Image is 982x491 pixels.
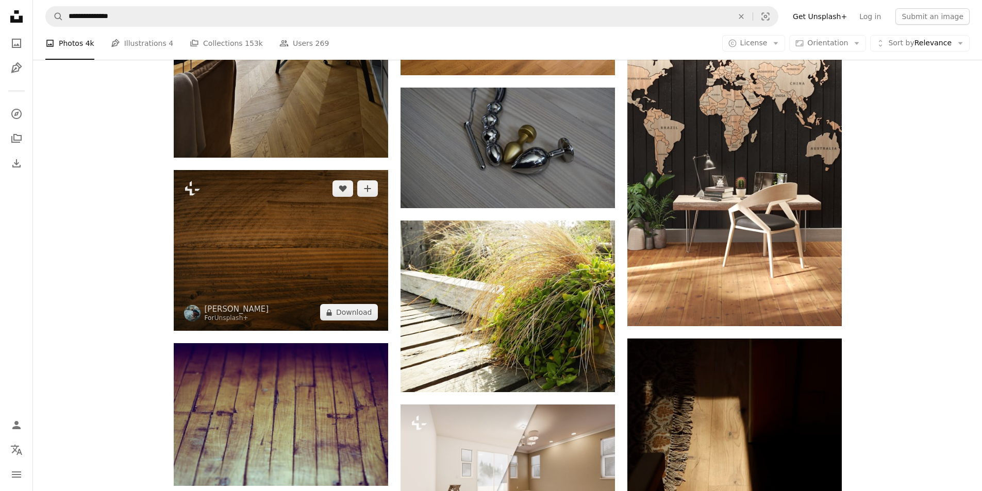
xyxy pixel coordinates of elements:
img: A pile of plants sitting on top of a wooden deck [401,221,615,392]
a: Download History [6,153,27,174]
button: Language [6,439,27,460]
img: Go to Annie Spratt's profile [184,305,201,321]
span: Orientation [807,39,848,47]
button: Visual search [753,7,778,26]
a: Photos [6,33,27,54]
img: a close up of a wooden surface with lines [174,170,388,331]
a: Users 269 [279,27,329,60]
button: Download [320,304,378,320]
a: [PERSON_NAME] [205,304,269,314]
div: For [205,314,269,323]
form: Find visuals sitewide [45,6,778,27]
span: License [740,39,768,47]
a: Unsplash+ [214,314,248,321]
button: Like [332,180,353,197]
a: Explore [6,104,27,124]
a: brown wooden plank [174,410,388,419]
span: 269 [315,38,329,49]
a: Light and shadow create a stark contrast on the floor. [627,441,842,450]
button: Menu [6,464,27,485]
button: Orientation [789,35,866,52]
a: Log in [853,8,887,25]
span: Relevance [888,38,952,48]
button: Clear [730,7,753,26]
img: silver and gold beaded necklace [401,88,615,208]
span: 153k [245,38,263,49]
img: brown wooden plank [174,343,388,486]
a: Log in / Sign up [6,415,27,435]
a: Illustrations 4 [111,27,173,60]
a: Illustrations [6,58,27,78]
a: Collections [6,128,27,149]
button: License [722,35,786,52]
span: 4 [169,38,173,49]
a: Unfinished Raw and Newly Remodeled Room of House Before and After with Wood Floors, Moulding, Tan... [401,471,615,481]
button: Search Unsplash [46,7,63,26]
button: Submit an image [895,8,970,25]
a: Collections 153k [190,27,263,60]
a: Home — Unsplash [6,6,27,29]
a: Get Unsplash+ [787,8,853,25]
a: silver and gold beaded necklace [401,143,615,152]
button: Sort byRelevance [870,35,970,52]
button: Add to Collection [357,180,378,197]
a: A pile of plants sitting on top of a wooden deck [401,301,615,311]
a: a close up of a wooden surface with lines [174,246,388,255]
a: a room with a desk and a world map on the wall [627,160,842,170]
img: a room with a desk and a world map on the wall [627,5,842,326]
span: Sort by [888,39,914,47]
